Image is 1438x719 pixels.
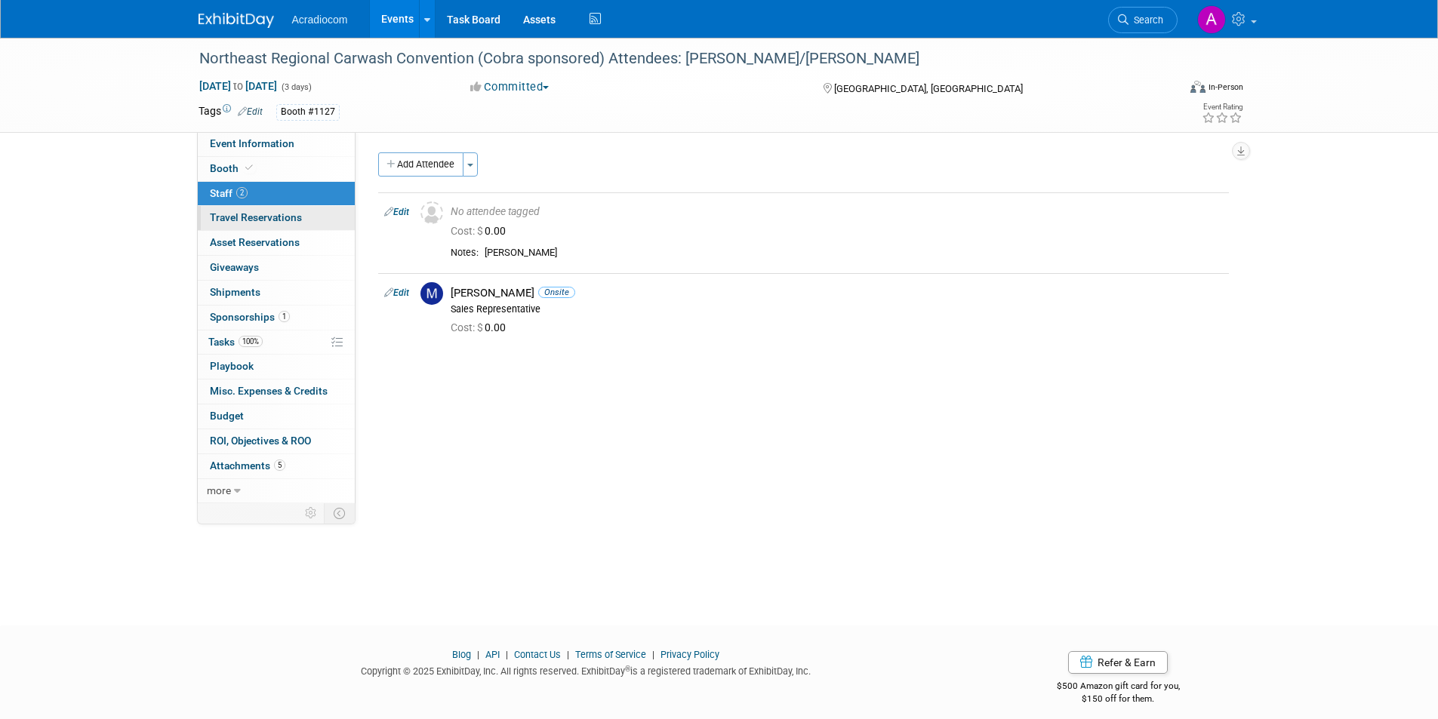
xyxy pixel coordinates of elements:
[451,286,1223,300] div: [PERSON_NAME]
[198,281,355,305] a: Shipments
[648,649,658,660] span: |
[198,404,355,429] a: Budget
[451,225,485,237] span: Cost: $
[198,429,355,453] a: ROI, Objectives & ROO
[834,83,1023,94] span: [GEOGRAPHIC_DATA], [GEOGRAPHIC_DATA]
[210,360,254,372] span: Playbook
[451,205,1223,219] div: No attendee tagged
[210,261,259,273] span: Giveaways
[198,355,355,379] a: Playbook
[996,670,1240,705] div: $500 Amazon gift card for you,
[198,206,355,230] a: Travel Reservations
[452,649,471,660] a: Blog
[1129,14,1163,26] span: Search
[210,435,311,447] span: ROI, Objectives & ROO
[199,103,263,121] td: Tags
[276,104,340,120] div: Booth #1127
[198,479,355,503] a: more
[1197,5,1226,34] img: Amanda Nazarko
[625,665,630,673] sup: ®
[485,247,1223,260] div: [PERSON_NAME]
[198,231,355,255] a: Asset Reservations
[210,137,294,149] span: Event Information
[198,157,355,181] a: Booth
[1190,81,1206,93] img: Format-Inperson.png
[210,162,256,174] span: Booth
[274,459,285,471] span: 5
[1068,651,1168,674] a: Refer & Earn
[996,693,1240,705] div: $150 off for them.
[575,649,646,660] a: Terms of Service
[208,336,263,348] span: Tasks
[451,303,1223,315] div: Sales Representative
[324,503,355,523] td: Toggle Event Tabs
[538,287,575,298] span: Onsite
[199,79,278,93] span: [DATE] [DATE]
[198,306,355,330] a: Sponsorships1
[485,649,500,660] a: API
[660,649,719,660] a: Privacy Policy
[198,379,355,404] a: Misc. Expenses & Credits
[1202,103,1242,111] div: Event Rating
[514,649,561,660] a: Contact Us
[1089,78,1244,101] div: Event Format
[451,225,512,237] span: 0.00
[239,336,263,347] span: 100%
[210,187,248,199] span: Staff
[563,649,573,660] span: |
[473,649,483,660] span: |
[378,152,463,177] button: Add Attendee
[210,211,302,223] span: Travel Reservations
[210,385,328,397] span: Misc. Expenses & Credits
[1108,7,1178,33] a: Search
[199,13,274,28] img: ExhibitDay
[298,503,325,523] td: Personalize Event Tab Strip
[198,256,355,280] a: Giveaways
[280,82,312,92] span: (3 days)
[198,330,355,355] a: Tasks100%
[198,132,355,156] a: Event Information
[384,287,409,298] a: Edit
[502,649,512,660] span: |
[210,286,260,298] span: Shipments
[210,459,285,472] span: Attachments
[451,247,479,259] div: Notes:
[384,207,409,217] a: Edit
[238,106,263,117] a: Edit
[198,182,355,206] a: Staff2
[199,661,975,678] div: Copyright © 2025 ExhibitDay, Inc. All rights reserved. ExhibitDay is a registered trademark of Ex...
[236,187,248,198] span: 2
[207,484,231,496] span: more
[292,14,348,26] span: Acradiocom
[210,311,290,323] span: Sponsorships
[198,454,355,478] a: Attachments5
[231,80,245,92] span: to
[420,282,443,305] img: M.jpg
[194,45,1155,72] div: Northeast Regional Carwash Convention (Cobra sponsored) Attendees: [PERSON_NAME]/[PERSON_NAME]
[279,311,290,322] span: 1
[465,79,555,95] button: Committed
[210,236,300,248] span: Asset Reservations
[210,410,244,422] span: Budget
[451,321,512,333] span: 0.00
[1208,81,1243,93] div: In-Person
[420,201,443,224] img: Unassigned-User-Icon.png
[245,164,253,172] i: Booth reservation complete
[451,321,485,333] span: Cost: $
